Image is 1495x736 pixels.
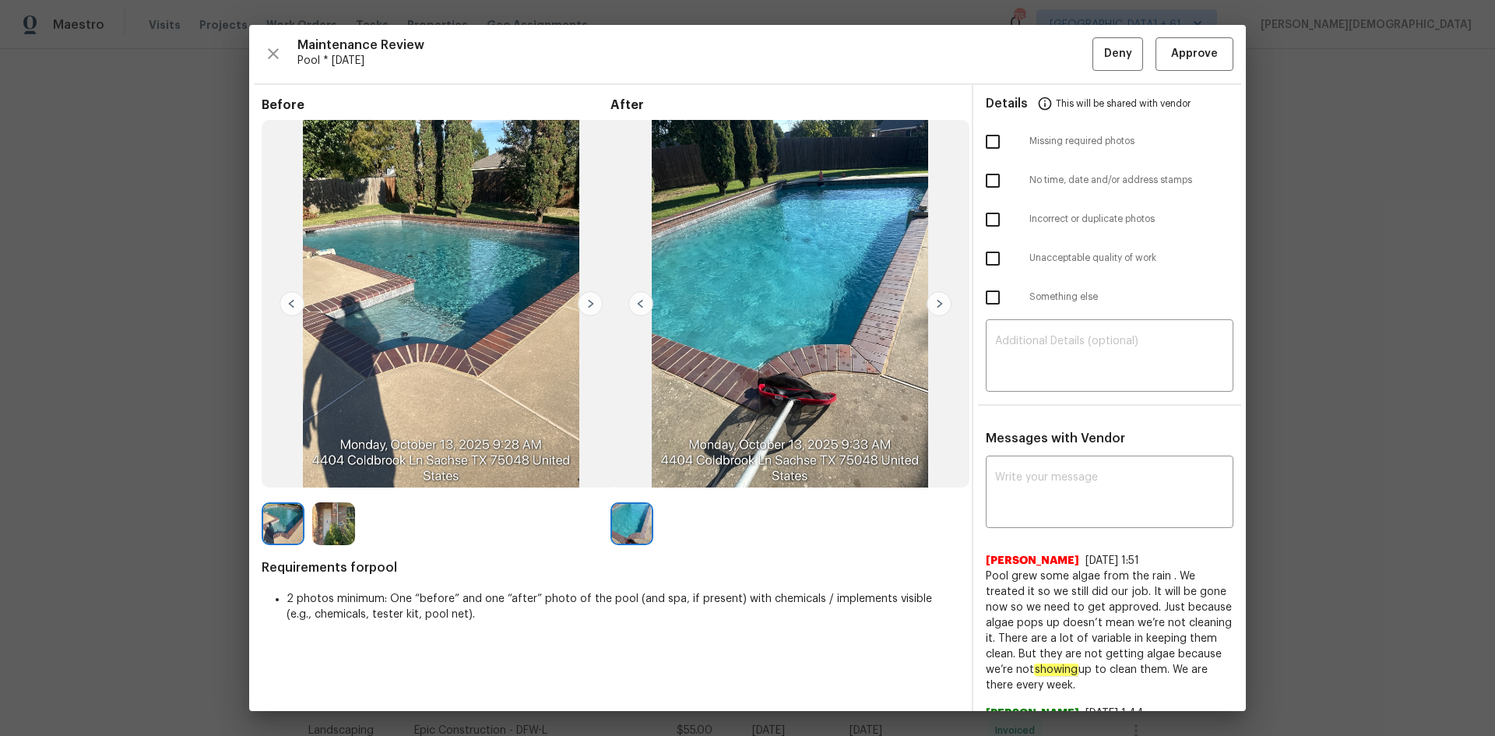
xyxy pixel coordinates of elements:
div: Something else [973,278,1246,317]
span: Maintenance Review [297,37,1092,53]
span: This will be shared with vendor [1056,85,1191,122]
span: No time, date and/or address stamps [1029,174,1233,187]
span: Requirements for pool [262,560,959,576]
img: right-chevron-button-url [927,291,952,316]
em: showing [1034,664,1078,676]
div: Missing required photos [973,122,1246,161]
span: [PERSON_NAME] [986,706,1079,721]
div: No time, date and/or address stamps [973,161,1246,200]
span: [DATE] 1:44 [1085,708,1144,719]
span: Incorrect or duplicate photos [1029,213,1233,226]
span: Pool grew some algae from the rain . We treated it so we still did our job. It will be gone now s... [986,569,1233,693]
button: Approve [1156,37,1233,71]
span: [PERSON_NAME] [986,553,1079,569]
span: [DATE] 1:51 [1085,555,1139,566]
div: Incorrect or duplicate photos [973,200,1246,239]
button: Deny [1092,37,1143,71]
span: Messages with Vendor [986,432,1125,445]
span: Unacceptable quality of work [1029,252,1233,265]
img: left-chevron-button-url [280,291,304,316]
span: After [610,97,959,113]
img: right-chevron-button-url [578,291,603,316]
span: Details [986,85,1028,122]
span: Missing required photos [1029,135,1233,148]
span: Pool * [DATE] [297,53,1092,69]
div: Unacceptable quality of work [973,239,1246,278]
img: left-chevron-button-url [628,291,653,316]
span: Approve [1171,44,1218,64]
span: Before [262,97,610,113]
span: Deny [1104,44,1132,64]
span: Something else [1029,291,1233,304]
li: 2 photos minimum: One “before” and one “after” photo of the pool (and spa, if present) with chemi... [287,591,959,622]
